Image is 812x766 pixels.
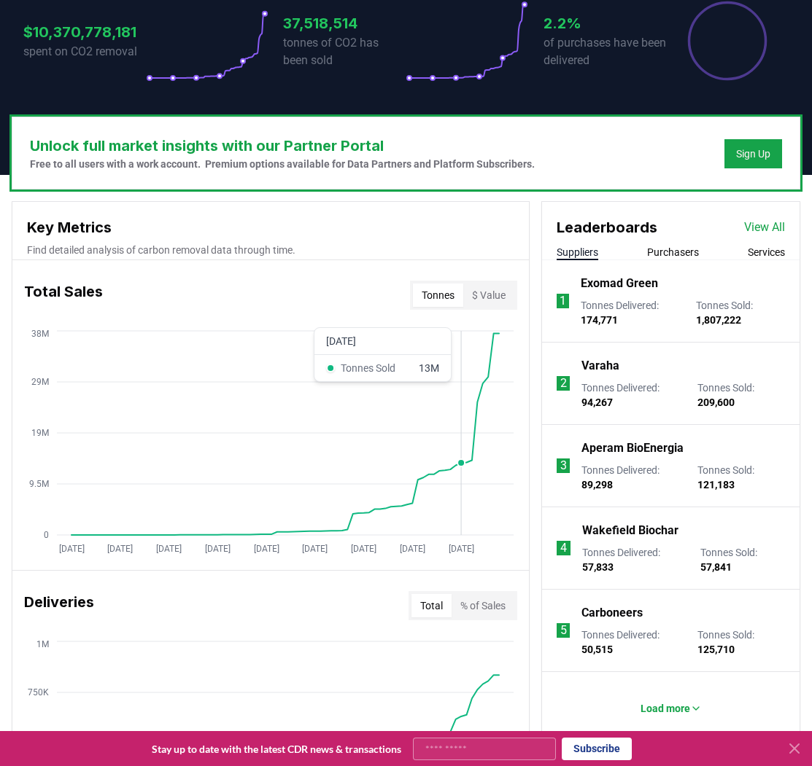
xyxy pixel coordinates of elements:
tspan: [DATE] [205,544,231,554]
span: 125,710 [697,644,735,655]
p: 3 [560,457,567,474]
p: Tonnes Delivered : [581,380,683,410]
p: 4 [560,539,567,557]
p: Tonnes Delivered : [582,545,687,574]
p: Tonnes Delivered : [581,298,681,327]
button: Services [748,245,785,259]
a: Wakefield Biochar [582,522,678,539]
p: 2 [560,375,567,392]
tspan: [DATE] [59,544,85,554]
button: Sign Up [724,139,782,168]
button: Load more [629,694,714,723]
p: Tonnes Delivered : [581,628,683,657]
tspan: [DATE] [351,544,376,554]
tspan: 0 [44,530,49,540]
span: 57,833 [582,561,614,573]
p: 5 [560,622,567,639]
h3: Deliveries [24,591,94,620]
tspan: [DATE] [302,544,328,554]
button: Suppliers [557,245,598,259]
tspan: [DATE] [107,544,133,554]
button: Purchasers [647,245,699,259]
p: Find detailed analysis of carbon removal data through time. [27,243,514,257]
a: Carboneers [581,604,643,622]
h3: Unlock full market insights with our Partner Portal [30,135,535,157]
h3: 2.2% [544,12,666,34]
span: 1,807,222 [696,314,741,326]
h3: Key Metrics [27,216,514,238]
tspan: [DATE] [400,544,425,554]
p: Tonnes Sold : [700,545,785,574]
h3: 37,518,514 [283,12,406,34]
tspan: 38M [31,329,49,339]
a: View All [744,219,785,236]
a: Varaha [581,357,619,375]
h3: $10,370,778,181 [23,21,146,43]
tspan: [DATE] [254,544,279,554]
p: Tonnes Sold : [697,380,785,410]
h3: Leaderboards [557,216,657,238]
p: Tonnes Sold : [697,463,785,492]
p: 1 [560,292,566,310]
tspan: 9.5M [29,479,49,489]
button: Total [411,594,452,617]
span: 57,841 [700,561,732,573]
a: Exomad Green [581,275,658,292]
p: Tonnes Sold : [697,628,785,657]
tspan: 19M [31,428,49,438]
a: Aperam BioEnergia [581,439,684,457]
tspan: [DATE] [449,544,474,554]
tspan: 29M [31,377,49,387]
tspan: 750K [28,687,49,697]
p: Tonnes Delivered : [581,463,683,492]
button: $ Value [463,284,514,307]
button: % of Sales [452,594,514,617]
p: Free to all users with a work account. Premium options available for Data Partners and Platform S... [30,157,535,171]
span: 209,600 [697,396,735,408]
tspan: [DATE] [156,544,182,554]
p: of purchases have been delivered [544,34,666,69]
span: 50,515 [581,644,613,655]
h3: Total Sales [24,281,103,310]
p: spent on CO2 removal [23,43,146,60]
span: 94,267 [581,396,613,408]
span: 89,298 [581,479,613,491]
p: tonnes of CO2 has been sold [283,34,406,69]
span: 121,183 [697,479,735,491]
span: 174,771 [581,314,618,326]
a: Sign Up [736,146,770,161]
p: Tonnes Sold : [696,298,785,327]
tspan: 1M [36,639,49,649]
p: Load more [641,701,690,716]
button: Tonnes [413,284,463,307]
